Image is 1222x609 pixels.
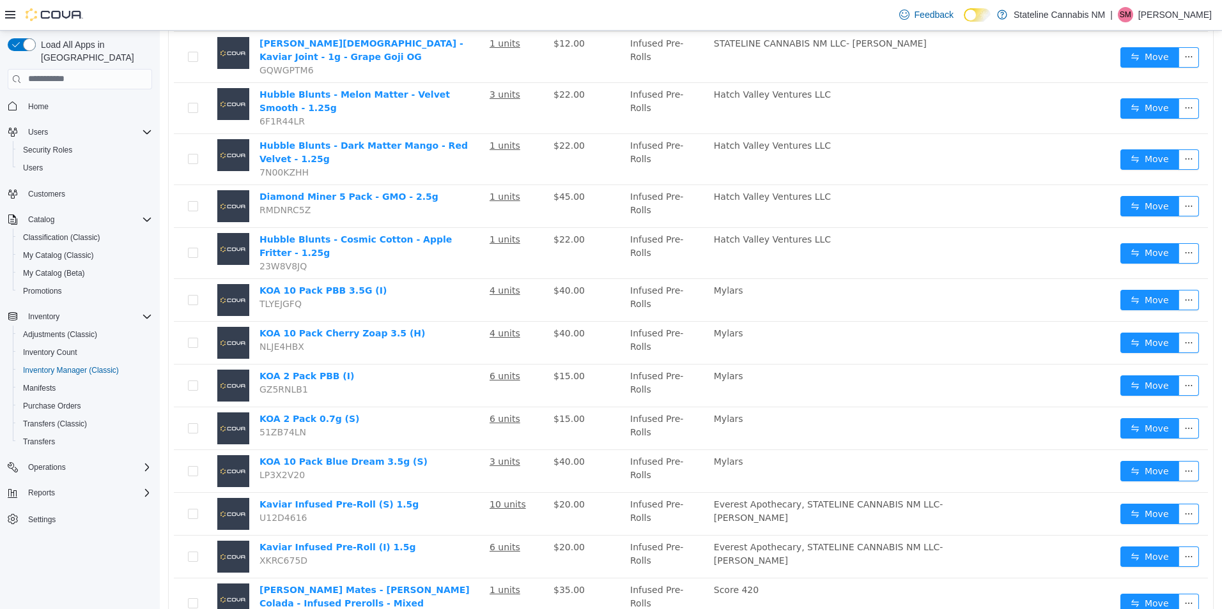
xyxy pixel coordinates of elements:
[23,98,152,114] span: Home
[58,296,89,328] img: KOA 10 Pack Cherry Zoap 3.5 (H) placeholder
[13,397,157,415] button: Purchase Orders
[1138,7,1212,22] p: [PERSON_NAME]
[465,154,549,197] td: Infused Pre-Rolls
[330,161,360,171] u: 1 units
[330,255,360,265] u: 4 units
[394,297,425,308] span: $40.00
[13,326,157,343] button: Adjustments (Classic)
[330,59,360,69] u: 3 units
[100,340,194,350] a: KOA 2 Pack PBB (I)
[23,268,85,278] span: My Catalog (Beta)
[18,160,48,176] a: Users
[394,204,425,214] span: $22.00
[58,467,89,499] img: Kaviar Infused Pre-Roll (S) 1.5g placeholder
[394,59,425,69] span: $22.00
[23,401,81,411] span: Purchase Orders
[23,309,152,324] span: Inventory
[23,145,72,155] span: Security Roles
[23,212,152,227] span: Catalog
[28,515,56,525] span: Settings
[330,8,360,18] u: 1 units
[18,380,61,396] a: Manifests
[23,250,94,260] span: My Catalog (Classic)
[394,383,425,393] span: $15.00
[394,255,425,265] span: $40.00
[961,387,1019,408] button: icon: swapMove
[100,268,142,278] span: TLYEJGFQ
[18,230,105,245] a: Classification (Classic)
[23,460,71,475] button: Operations
[28,189,65,199] span: Customers
[330,469,366,479] u: 10 units
[1019,387,1039,408] button: icon: ellipsis
[394,161,425,171] span: $45.00
[18,434,152,449] span: Transfers
[18,327,152,342] span: Adjustments (Classic)
[330,554,360,564] u: 1 units
[3,484,157,502] button: Reports
[18,327,102,342] a: Adjustments (Classic)
[100,396,146,407] span: 51ZB74LN
[961,17,1019,37] button: icon: swapMove
[58,202,89,234] img: Hubble Blunts - Cosmic Cotton - Apple Fritter - 1.25g placeholder
[1019,302,1039,322] button: icon: ellipsis
[23,309,65,324] button: Inventory
[18,248,152,263] span: My Catalog (Classic)
[100,297,265,308] a: KOA 10 Pack Cherry Zoap 3.5 (H)
[554,554,599,564] span: Score 420
[100,554,310,578] a: [PERSON_NAME] Mates - [PERSON_NAME] Colada - Infused Prerolls - Mixed
[100,311,144,321] span: NLJE4HBX
[554,255,584,265] span: Mylars
[58,425,89,456] img: KOA 10 Pack Blue Dream 3.5g (S) placeholder
[18,283,67,299] a: Promotions
[28,488,55,498] span: Reports
[18,160,152,176] span: Users
[465,462,549,505] td: Infused Pre-Rolls
[100,469,259,479] a: Kaviar Infused Pre-Roll (S) 1.5g
[100,204,292,227] a: Hubble Blunts - Cosmic Cotton - Apple Fritter - 1.25g
[18,248,99,263] a: My Catalog (Classic)
[13,415,157,433] button: Transfers (Classic)
[1019,17,1039,37] button: icon: ellipsis
[13,343,157,361] button: Inventory Count
[18,416,152,432] span: Transfers (Classic)
[100,383,199,393] a: KOA 2 Pack 0.7g (S)
[465,197,549,248] td: Infused Pre-Rolls
[330,426,360,436] u: 3 units
[18,283,152,299] span: Promotions
[100,511,256,522] a: Kaviar Infused Pre-Roll (I) 1.5g
[100,34,154,45] span: GQWGPTM6
[3,184,157,203] button: Customers
[554,204,671,214] span: Hatch Valley Ventures LLC
[100,137,149,147] span: 7N00KZHH
[394,110,425,120] span: $22.00
[18,434,60,449] a: Transfers
[28,312,59,322] span: Inventory
[1120,7,1131,22] span: SM
[554,161,671,171] span: Hatch Valley Ventures LLC
[961,213,1019,233] button: icon: swapMove
[58,109,89,140] img: Hubble Blunts - Dark Matter Mango - Red Velvet - 1.25g placeholder
[23,186,152,202] span: Customers
[23,163,43,173] span: Users
[18,345,152,360] span: Inventory Count
[100,426,268,436] a: KOA 10 Pack Blue Dream 3.5g (S)
[961,259,1019,280] button: icon: swapMove
[554,383,584,393] span: Mylars
[18,363,152,378] span: Inventory Manager (Classic)
[961,563,1019,583] button: icon: swapMove
[3,509,157,528] button: Settings
[3,458,157,476] button: Operations
[394,554,425,564] span: $35.00
[23,485,60,500] button: Reports
[18,380,152,396] span: Manifests
[100,8,304,31] a: [PERSON_NAME][DEMOGRAPHIC_DATA] - Kaviar Joint - 1g - Grape Goji OG
[13,433,157,451] button: Transfers
[330,340,360,350] u: 6 units
[13,229,157,246] button: Classification (Classic)
[100,439,145,449] span: LP3X2V20
[100,110,308,133] a: Hubble Blunts - Dark Matter Mango - Red Velvet - 1.25g
[3,97,157,116] button: Home
[394,340,425,350] span: $15.00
